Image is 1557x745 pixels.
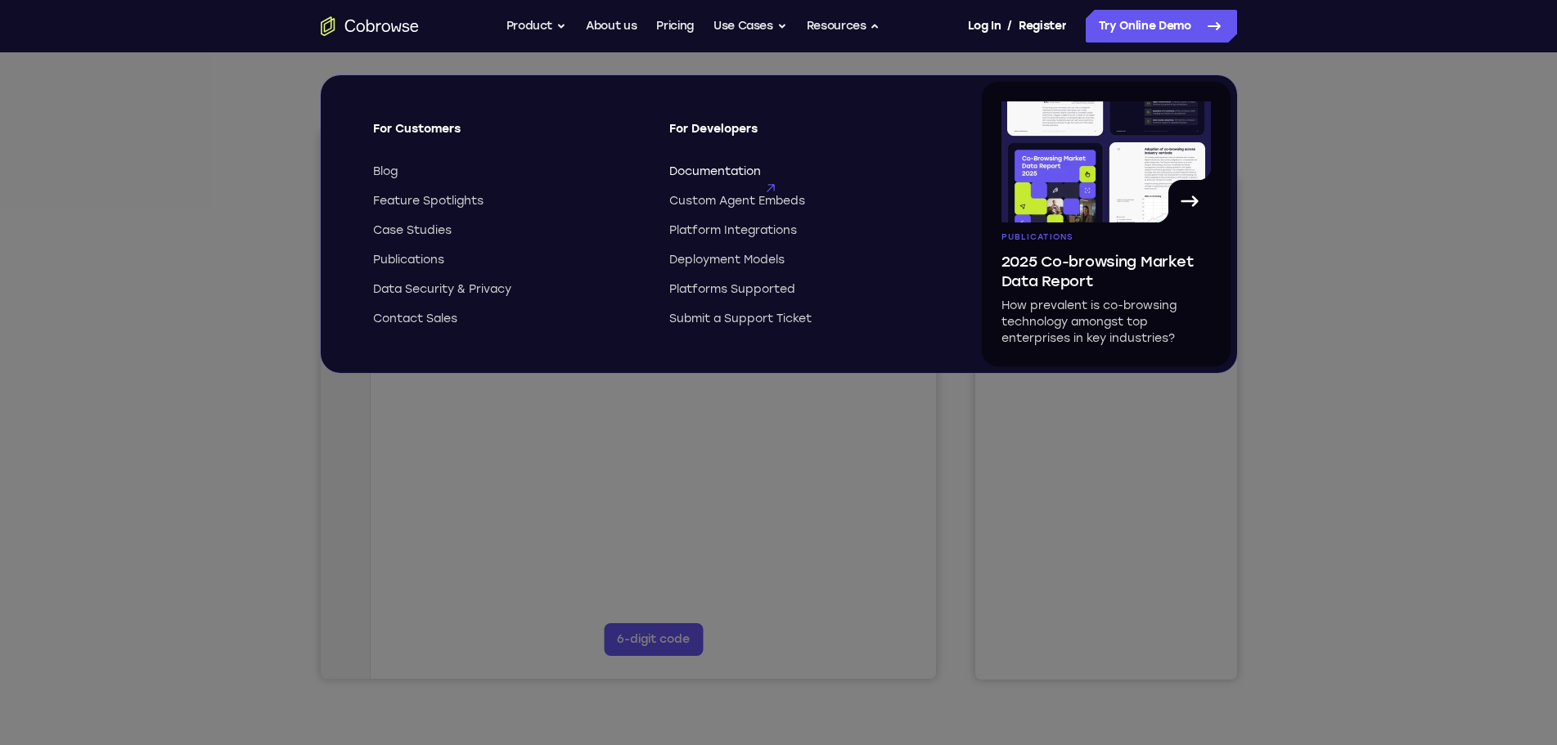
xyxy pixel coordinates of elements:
div: New devices found. [184,105,187,109]
a: Custom Agent Embeds [669,193,936,209]
a: Connect [518,102,596,132]
a: Documentation [669,164,936,180]
span: web@example.com [119,122,295,135]
a: Register [1019,10,1066,43]
a: Connect [10,10,39,39]
label: Email [490,54,520,70]
button: Use Cases [713,10,787,43]
button: Refresh [576,49,602,75]
label: demo_id [325,54,376,70]
div: Email [102,122,295,135]
a: Blog [373,164,640,180]
span: Documentation [669,164,761,180]
a: Publications [373,252,640,268]
div: Online [182,101,225,114]
span: Data Security & Privacy [373,281,511,298]
h1: Connect [63,10,152,36]
a: Pricing [656,10,694,43]
span: Platform Integrations [669,222,797,239]
a: Log In [968,10,1001,43]
span: Publications [1001,232,1073,242]
span: Contact Sales [373,311,457,327]
span: Feature Spotlights [373,193,484,209]
a: Feature Spotlights [373,193,640,209]
a: Try Online Demo [1086,10,1237,43]
a: Go to the home page [321,16,419,36]
a: Case Studies [373,222,640,239]
span: Custom Agent Embeds [669,193,805,209]
span: For Customers [373,121,640,150]
span: Submit a Support Ticket [669,311,812,327]
span: 2025 Co-browsing Market Data Report [1001,252,1211,291]
img: A page from the browsing market ebook [1001,101,1211,222]
a: Platforms Supported [669,281,936,298]
span: For Developers [669,121,936,150]
a: Sessions [10,47,39,77]
button: 6-digit code [283,492,382,525]
span: Blog [373,164,398,180]
a: Settings [10,85,39,114]
p: How prevalent is co-browsing technology amongst top enterprises in key industries? [1001,298,1211,347]
span: +11 more [415,122,457,135]
div: Open device details [50,86,615,149]
button: Load More [292,175,374,201]
span: Platforms Supported [669,281,795,298]
span: / [1007,16,1012,36]
a: Deployment Models [669,252,936,268]
input: Filter devices... [92,54,299,70]
div: Trial Website [102,99,176,115]
a: Data Security & Privacy [373,281,640,298]
a: Platform Integrations [669,222,936,239]
div: App [304,122,405,135]
a: Contact Sales [373,311,640,327]
span: Case Studies [373,222,452,239]
a: Submit a Support Ticket [669,311,936,327]
span: Cobrowse demo [321,122,405,135]
span: Deployment Models [669,252,785,268]
a: About us [586,10,637,43]
span: Publications [373,252,444,268]
button: Product [506,10,567,43]
button: Resources [807,10,880,43]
